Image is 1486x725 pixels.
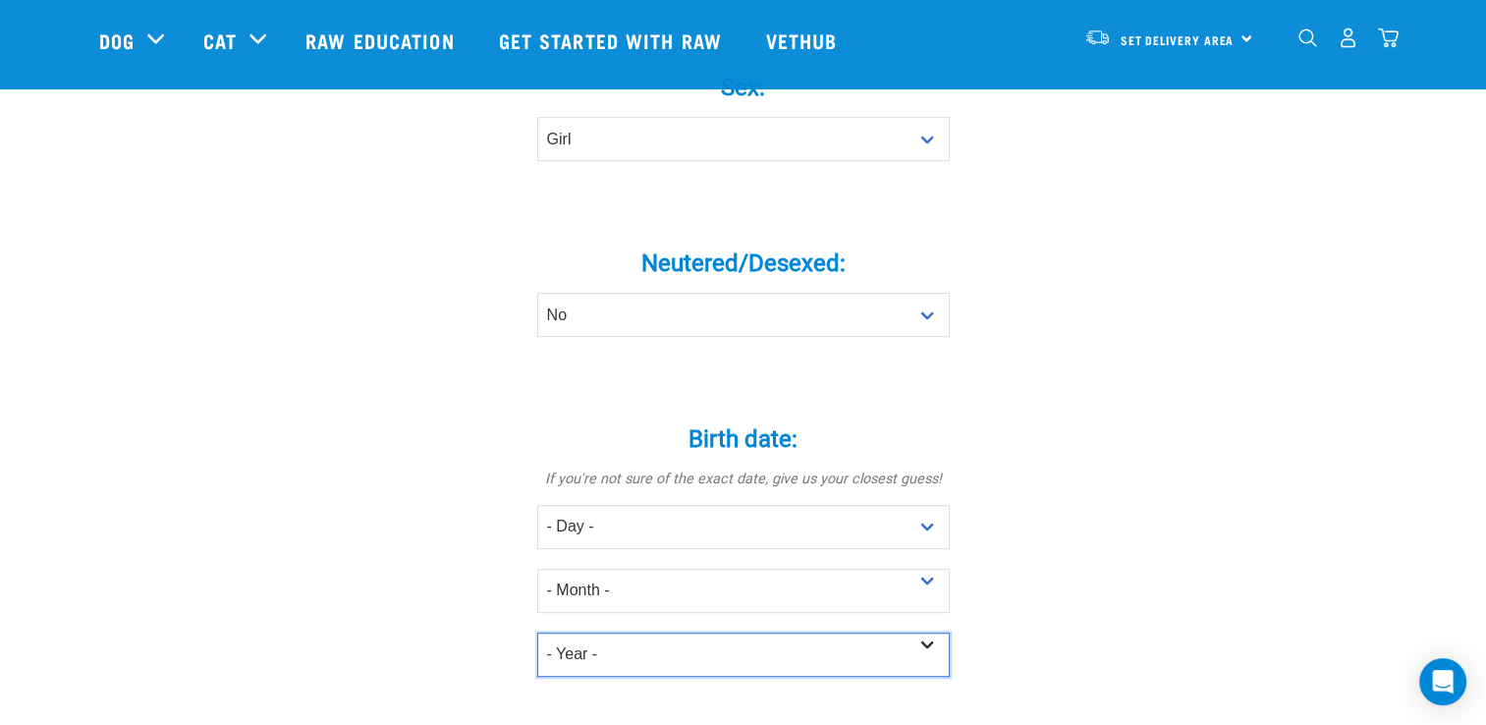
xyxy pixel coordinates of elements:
a: Dog [99,26,135,55]
img: home-icon@2x.png [1378,28,1399,48]
a: Raw Education [286,1,478,80]
div: Open Intercom Messenger [1419,658,1466,705]
img: user.png [1338,28,1358,48]
img: home-icon-1@2x.png [1298,28,1317,47]
label: Neutered/Desexed: [449,246,1038,281]
img: van-moving.png [1084,28,1111,46]
a: Cat [203,26,237,55]
label: Birth date: [449,421,1038,457]
a: Get started with Raw [479,1,746,80]
span: Set Delivery Area [1121,36,1235,43]
p: If you're not sure of the exact date, give us your closest guess! [449,469,1038,490]
a: Vethub [746,1,862,80]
